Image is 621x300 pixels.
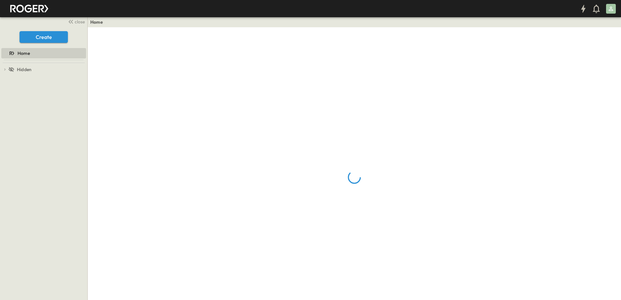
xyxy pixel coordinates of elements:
[18,50,30,56] span: Home
[65,17,86,26] button: close
[90,19,103,25] a: Home
[19,31,68,43] button: Create
[1,49,85,58] a: Home
[90,19,107,25] nav: breadcrumbs
[17,66,32,73] span: Hidden
[75,19,85,25] span: close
